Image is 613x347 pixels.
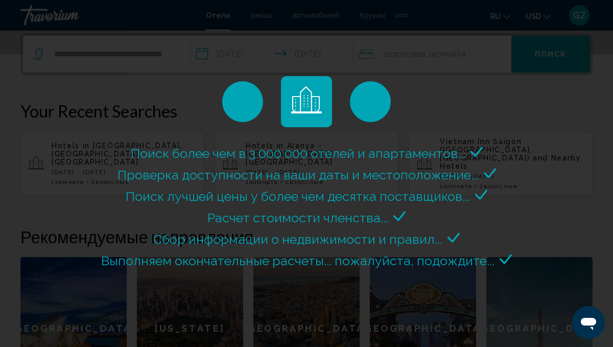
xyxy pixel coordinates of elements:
span: Поиск лучшей цены у более чем десятка поставщиков... [126,189,470,204]
span: Расчет стоимости членства... [207,210,388,225]
span: Сбор информации о недвижимости и правил... [153,232,442,247]
iframe: Кнопка запуска окна обмена сообщениями [572,306,605,339]
span: Выполняем окончательные расчеты... пожалуйста, подождите... [101,253,494,268]
span: Проверка доступности на ваши даты и местоположение... [117,167,479,182]
span: Поиск более чем в 3 000 000 отелей и апартаментов... [131,146,465,161]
